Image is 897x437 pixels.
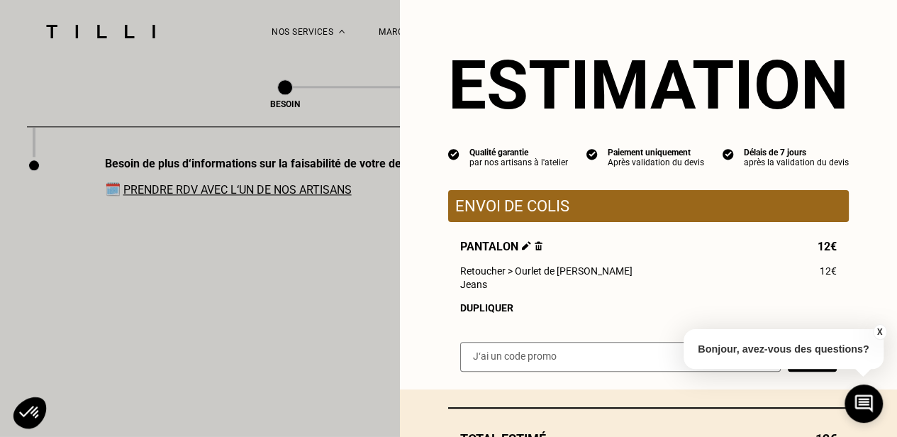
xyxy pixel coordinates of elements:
div: Paiement uniquement [608,148,704,157]
div: Délais de 7 jours [744,148,849,157]
span: 12€ [820,265,837,277]
input: J‘ai un code promo [460,342,781,372]
img: icon list info [723,148,734,160]
p: Envoi de colis [455,197,842,215]
img: icon list info [586,148,598,160]
p: Bonjour, avez-vous des questions? [684,329,884,369]
img: icon list info [448,148,459,160]
span: Jeans [460,279,487,290]
div: après la validation du devis [744,157,849,167]
div: par nos artisans à l'atelier [469,157,568,167]
section: Estimation [448,45,849,125]
span: Pantalon [460,240,542,253]
div: Qualité garantie [469,148,568,157]
img: Supprimer [535,241,542,250]
span: 12€ [818,240,837,253]
div: Dupliquer [460,302,837,314]
img: Éditer [522,241,531,250]
button: X [872,324,886,340]
span: Retoucher > Ourlet de [PERSON_NAME] [460,265,633,277]
div: Après validation du devis [608,157,704,167]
